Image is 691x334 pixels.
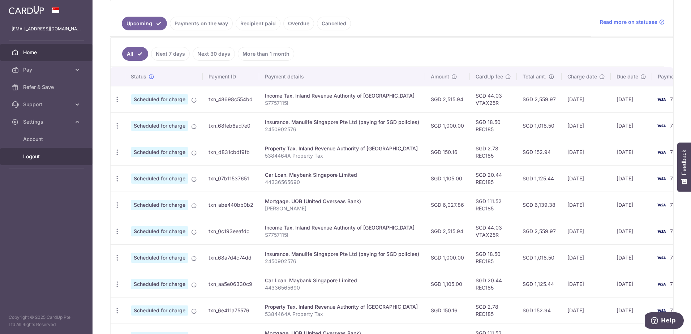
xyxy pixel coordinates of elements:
[677,142,691,192] button: Feedback - Show survey
[517,271,562,297] td: SGD 1,125.44
[122,47,148,61] a: All
[470,139,517,165] td: SGD 2.78 REC185
[122,17,167,30] a: Upcoming
[562,297,611,324] td: [DATE]
[425,218,470,244] td: SGD 2,515.94
[131,94,188,104] span: Scheduled for charge
[470,271,517,297] td: SGD 20.44 REC185
[265,284,419,291] p: 44336565690
[425,112,470,139] td: SGD 1,000.00
[265,224,419,231] div: Income Tax. Inland Revenue Authority of [GEOGRAPHIC_DATA]
[562,271,611,297] td: [DATE]
[425,271,470,297] td: SGD 1,105.00
[470,192,517,218] td: SGD 111.52 REC185
[470,165,517,192] td: SGD 20.44 REC185
[131,200,188,210] span: Scheduled for charge
[23,49,71,56] span: Home
[470,297,517,324] td: SGD 2.78 REC185
[611,139,652,165] td: [DATE]
[203,112,259,139] td: txn_68feb6ad7e0
[131,147,188,157] span: Scheduled for charge
[131,226,188,236] span: Scheduled for charge
[265,145,419,152] div: Property Tax. Inland Revenue Authority of [GEOGRAPHIC_DATA]
[259,67,425,86] th: Payment details
[425,86,470,112] td: SGD 2,515.94
[611,112,652,139] td: [DATE]
[562,244,611,271] td: [DATE]
[23,101,71,108] span: Support
[203,271,259,297] td: txn_aa5e06330c9
[203,86,259,112] td: txn_48698c554bd
[517,165,562,192] td: SGD 1,125.44
[476,73,503,80] span: CardUp fee
[9,6,44,14] img: CardUp
[523,73,546,80] span: Total amt.
[23,118,71,125] span: Settings
[203,297,259,324] td: txn_6e411a75576
[517,139,562,165] td: SGD 152.94
[23,153,71,160] span: Logout
[23,66,71,73] span: Pay
[265,179,419,186] p: 44336565690
[611,86,652,112] td: [DATE]
[131,121,188,131] span: Scheduled for charge
[203,67,259,86] th: Payment ID
[611,271,652,297] td: [DATE]
[470,218,517,244] td: SGD 44.03 VTAX25R
[654,174,669,183] img: Bank Card
[470,244,517,271] td: SGD 18.50 REC185
[425,139,470,165] td: SGD 150.16
[12,25,81,33] p: [EMAIL_ADDRESS][DOMAIN_NAME]
[654,280,669,288] img: Bank Card
[611,192,652,218] td: [DATE]
[470,112,517,139] td: SGD 18.50 REC185
[317,17,351,30] a: Cancelled
[131,174,188,184] span: Scheduled for charge
[265,250,419,258] div: Insurance. Manulife Singapore Pte Ltd (paying for SGD policies)
[265,92,419,99] div: Income Tax. Inland Revenue Authority of [GEOGRAPHIC_DATA]
[238,47,294,61] a: More than 1 month
[517,86,562,112] td: SGD 2,559.97
[654,201,669,209] img: Bank Card
[562,192,611,218] td: [DATE]
[600,18,665,26] a: Read more on statuses
[203,218,259,244] td: txn_0c193eeafdc
[654,95,669,104] img: Bank Card
[203,244,259,271] td: txn_68a7d4c74dd
[265,205,419,212] p: [PERSON_NAME]
[470,86,517,112] td: SGD 44.03 VTAX25R
[670,149,683,155] span: 7689
[670,123,683,129] span: 7689
[283,17,314,30] a: Overdue
[265,258,419,265] p: 2450902576
[23,136,71,143] span: Account
[617,73,638,80] span: Due date
[265,198,419,205] div: Mortgage. UOB (United Overseas Bank)
[203,192,259,218] td: txn_abe440bb0b2
[670,228,683,234] span: 7689
[131,279,188,289] span: Scheduled for charge
[645,312,684,330] iframe: Opens a widget where you can find more information
[517,192,562,218] td: SGD 6,139.38
[23,83,71,91] span: Refer & Save
[265,231,419,239] p: S7757115I
[670,175,683,181] span: 7689
[131,73,146,80] span: Status
[681,150,687,175] span: Feedback
[670,307,683,313] span: 7689
[567,73,597,80] span: Charge date
[654,148,669,157] img: Bank Card
[236,17,280,30] a: Recipient paid
[203,165,259,192] td: txn_07b11537651
[562,218,611,244] td: [DATE]
[265,277,419,284] div: Car Loan. Maybank Singapore Limited
[611,244,652,271] td: [DATE]
[562,112,611,139] td: [DATE]
[517,218,562,244] td: SGD 2,559.97
[654,121,669,130] img: Bank Card
[193,47,235,61] a: Next 30 days
[562,86,611,112] td: [DATE]
[131,253,188,263] span: Scheduled for charge
[131,305,188,316] span: Scheduled for charge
